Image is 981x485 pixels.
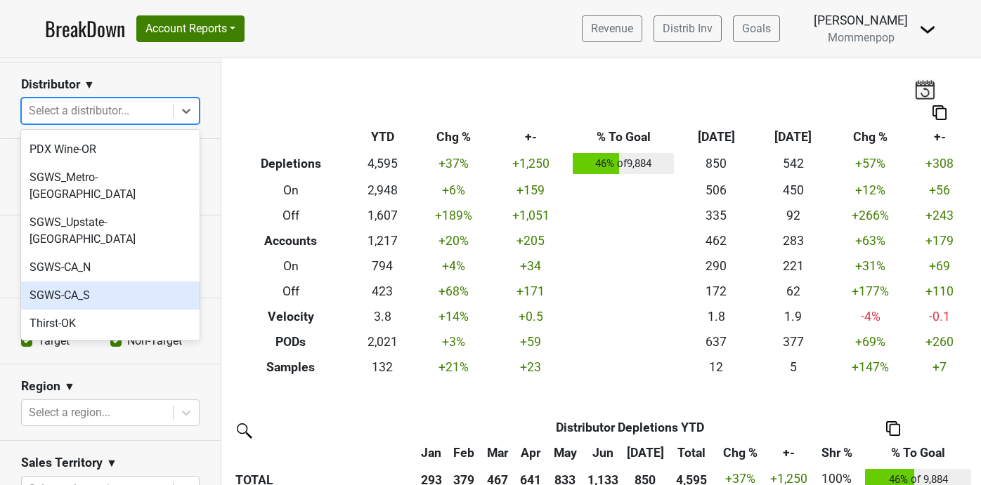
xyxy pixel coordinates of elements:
[814,11,908,29] div: [PERSON_NAME]
[766,440,812,465] th: +-: activate to sort column ascending
[21,135,200,164] div: PDX Wine-OR
[755,228,832,253] td: 283
[909,228,970,253] td: +179
[21,208,200,253] div: SGWS_Upstate-[GEOGRAPHIC_DATA]
[862,440,975,465] th: % To Goal: activate to sort column ascending
[909,125,970,150] th: +-
[350,329,415,354] td: 2,021
[127,333,182,350] label: Non-Target
[21,77,80,92] h3: Distributor
[569,125,677,150] th: % To Goal
[514,440,547,465] th: Apr: activate to sort column ascending
[886,421,900,436] img: Copy to clipboard
[677,329,755,354] td: 637
[668,440,715,465] th: Total: activate to sort column ascending
[914,79,935,99] img: last_updated_date
[755,329,832,354] td: 377
[909,304,970,329] td: -0.1
[832,304,909,329] td: -4 %
[677,304,755,329] td: 1.8
[64,378,75,395] span: ▼
[547,440,583,465] th: May: activate to sort column ascending
[733,15,780,42] a: Goals
[755,203,832,228] td: 92
[232,440,415,465] th: &nbsp;: activate to sort column ascending
[832,253,909,279] td: +31 %
[448,440,480,465] th: Feb: activate to sort column ascending
[232,178,350,203] th: On
[832,150,909,178] td: +57 %
[677,178,755,203] td: 506
[232,279,350,304] th: Off
[232,418,254,441] img: filter
[755,178,832,203] td: 450
[492,304,569,329] td: +0.5
[755,150,832,178] td: 542
[415,178,492,203] td: +6 %
[232,228,350,253] th: Accounts
[909,253,970,279] td: +69
[350,125,415,150] th: YTD
[715,440,766,465] th: Chg %: activate to sort column ascending
[415,304,492,329] td: +14 %
[654,15,722,42] a: Distrib Inv
[21,456,103,470] h3: Sales Territory
[492,279,569,304] td: +171
[21,379,60,394] h3: Region
[828,31,895,44] span: Mommenpop
[232,329,350,354] th: PODs
[448,415,812,440] th: Distributor Depletions YTD
[232,354,350,380] th: Samples
[677,125,755,150] th: [DATE]
[415,228,492,253] td: +20 %
[21,310,200,338] div: Thirst-OK
[492,125,569,150] th: +-
[677,203,755,228] td: 335
[84,77,95,93] span: ▼
[21,281,200,310] div: SGWS-CA_S
[812,440,862,465] th: Shr %: activate to sort column ascending
[415,354,492,380] td: +21 %
[350,228,415,253] td: 1,217
[909,178,970,203] td: +56
[492,354,569,380] td: +23
[415,253,492,279] td: +4 %
[350,279,415,304] td: 423
[232,253,350,279] th: On
[45,14,125,44] a: BreakDown
[492,150,569,178] td: +1,250
[677,279,755,304] td: 172
[415,279,492,304] td: +68 %
[755,253,832,279] td: 221
[755,354,832,380] td: 5
[909,279,970,304] td: +110
[832,279,909,304] td: +177 %
[677,354,755,380] td: 12
[136,15,245,42] button: Account Reports
[583,440,623,465] th: Jun: activate to sort column ascending
[21,164,200,208] div: SGWS_Metro-[GEOGRAPHIC_DATA]
[232,304,350,329] th: Velocity
[832,125,909,150] th: Chg %
[350,253,415,279] td: 794
[21,338,200,366] div: Vino-LA
[677,253,755,279] td: 290
[350,304,415,329] td: 3.8
[755,125,832,150] th: [DATE]
[492,203,569,228] td: +1,051
[350,178,415,203] td: 2,948
[492,178,569,203] td: +159
[832,178,909,203] td: +12 %
[933,105,947,120] img: Copy to clipboard
[677,150,755,178] td: 850
[909,150,970,178] td: +308
[38,333,70,350] label: Target
[106,455,117,472] span: ▼
[755,279,832,304] td: 62
[415,440,448,465] th: Jan: activate to sort column ascending
[415,203,492,228] td: +189 %
[832,354,909,380] td: +147 %
[492,253,569,279] td: +34
[415,150,492,178] td: +37 %
[832,228,909,253] td: +63 %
